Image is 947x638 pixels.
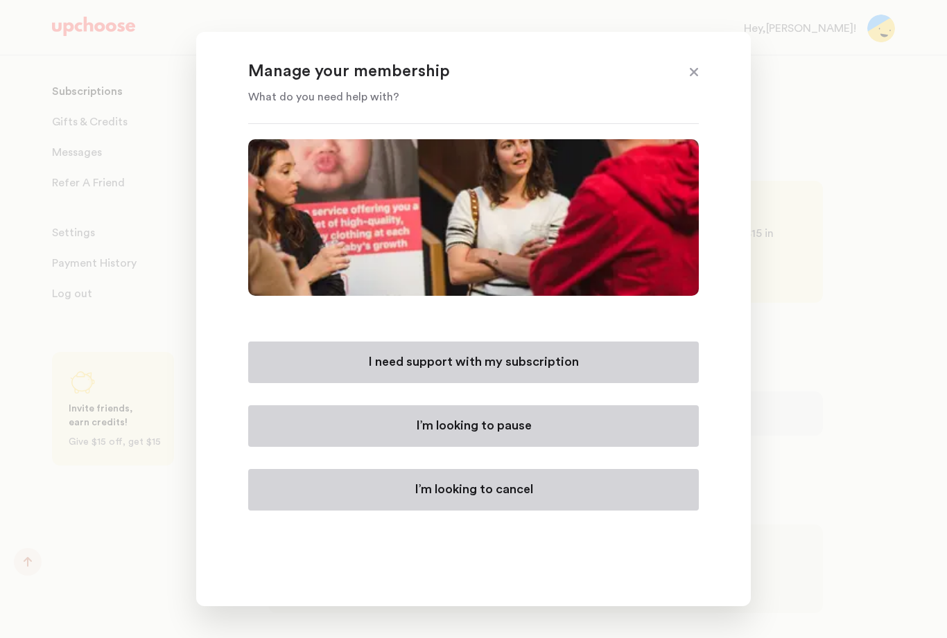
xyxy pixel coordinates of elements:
[248,61,664,83] p: Manage your membership
[248,469,699,511] button: I’m looking to cancel
[248,139,699,296] img: Manage Membership
[416,418,532,434] p: I’m looking to pause
[248,405,699,447] button: I’m looking to pause
[415,481,533,498] p: I’m looking to cancel
[248,342,699,383] button: I need support with my subscription
[368,354,579,371] p: I need support with my subscription
[248,89,664,105] p: What do you need help with?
